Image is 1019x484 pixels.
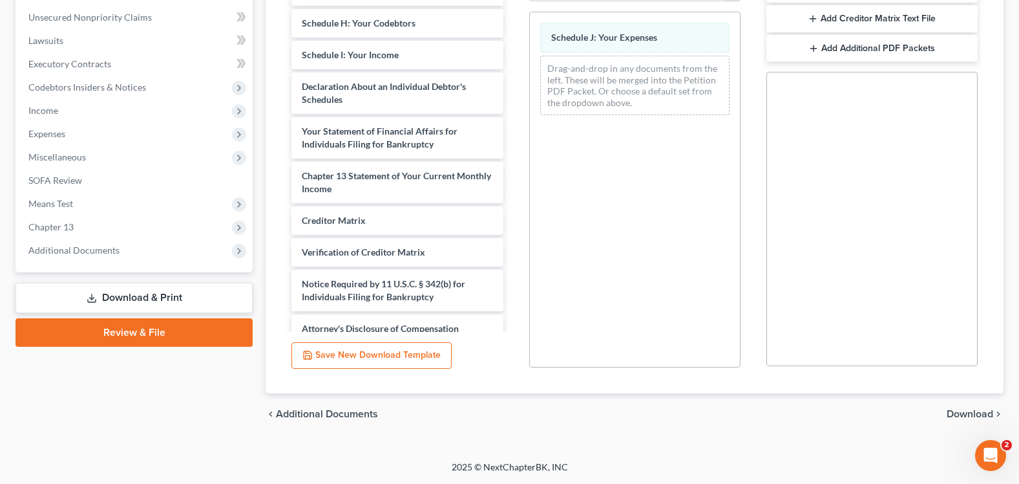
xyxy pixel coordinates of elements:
i: chevron_right [993,409,1003,419]
span: Chapter 13 Statement of Your Current Monthly Income [302,170,491,194]
a: Executory Contracts [18,52,253,76]
span: Expenses [28,128,65,139]
button: Add Additional PDF Packets [766,35,978,62]
a: Download & Print [16,283,253,313]
span: Schedule H: Your Codebtors [302,17,415,28]
span: Codebtors Insiders & Notices [28,82,146,93]
div: Drag-and-drop in any documents from the left. These will be merged into the Petition PDF Packet. ... [540,56,730,115]
a: Review & File [16,318,253,347]
span: SOFA Review [28,175,82,186]
a: chevron_left Additional Documents [266,409,378,419]
span: Additional Documents [28,245,120,256]
span: Schedule J: Your Expenses [551,32,657,43]
a: Lawsuits [18,29,253,52]
div: 2025 © NextChapterBK, INC [142,461,878,484]
span: Chapter 13 [28,221,74,232]
span: Additional Documents [276,409,378,419]
span: Creditor Matrix [302,215,366,226]
button: Add Creditor Matrix Text File [766,5,978,32]
span: Means Test [28,198,73,209]
span: Executory Contracts [28,58,111,69]
span: Download [947,409,993,419]
span: Schedule I: Your Income [302,49,399,60]
i: chevron_left [266,409,276,419]
span: 2 [1002,440,1012,450]
a: Unsecured Nonpriority Claims [18,6,253,29]
span: Your Statement of Financial Affairs for Individuals Filing for Bankruptcy [302,126,457,149]
span: Attorney's Disclosure of Compensation [302,323,459,334]
span: Unsecured Nonpriority Claims [28,12,152,23]
a: SOFA Review [18,169,253,192]
span: Declaration About an Individual Debtor's Schedules [302,81,466,105]
button: Download chevron_right [947,409,1003,419]
span: Income [28,105,58,116]
iframe: Intercom live chat [975,440,1006,471]
span: Miscellaneous [28,151,86,162]
button: Save New Download Template [291,342,452,369]
span: Lawsuits [28,35,63,46]
span: Notice Required by 11 U.S.C. § 342(b) for Individuals Filing for Bankruptcy [302,278,465,302]
span: Verification of Creditor Matrix [302,247,425,258]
